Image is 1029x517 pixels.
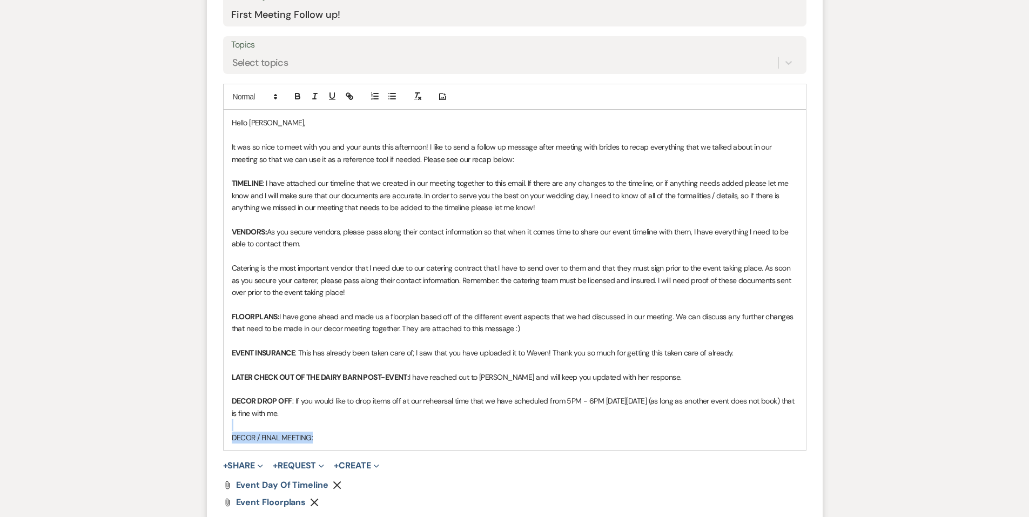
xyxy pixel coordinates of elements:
[232,395,798,419] p: : If you would like to drop items off at our rehearsal time that we have scheduled from 5PM - 6PM...
[334,461,379,470] button: Create
[232,371,798,383] p: I have reached out to [PERSON_NAME] and will keep you updated with her response.
[232,347,798,359] p: : This has already been taken care of; I saw that you have uploaded it to Weven! Thank you so muc...
[236,498,306,507] a: Event Floorplans
[232,226,798,250] p: As you secure vendors, please pass along their contact information so that when it comes time to ...
[334,461,339,470] span: +
[232,178,263,188] strong: TIMELINE
[273,461,278,470] span: +
[232,312,280,321] strong: FLOORPLANS:
[232,262,798,298] p: Catering is the most important vendor that I need due to our catering contract that I have to sen...
[236,496,306,508] span: Event Floorplans
[223,461,264,470] button: Share
[223,461,228,470] span: +
[232,56,288,70] div: Select topics
[232,348,295,358] strong: EVENT INSURANCE
[232,311,798,335] p: I have gone ahead and made us a floorplan based off of the different event aspects that we had di...
[232,227,267,237] strong: VENDORS:
[232,141,798,165] p: It was so nice to meet with you and your aunts this afternoon! I like to send a follow up message...
[232,432,798,444] p: DECOR / FINAL MEETING:
[232,177,798,213] p: : I have attached our timeline that we created in our meeting together to this email. If there ar...
[232,372,409,382] strong: LATER CHECK OUT OF THE DAIRY BARN POST-EVENT:
[273,461,324,470] button: Request
[236,481,328,489] a: Event Day of Timeline
[232,117,798,129] p: Hello [PERSON_NAME],
[236,479,328,491] span: Event Day of Timeline
[232,396,292,406] strong: DECOR DROP OFF
[231,37,798,53] label: Topics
